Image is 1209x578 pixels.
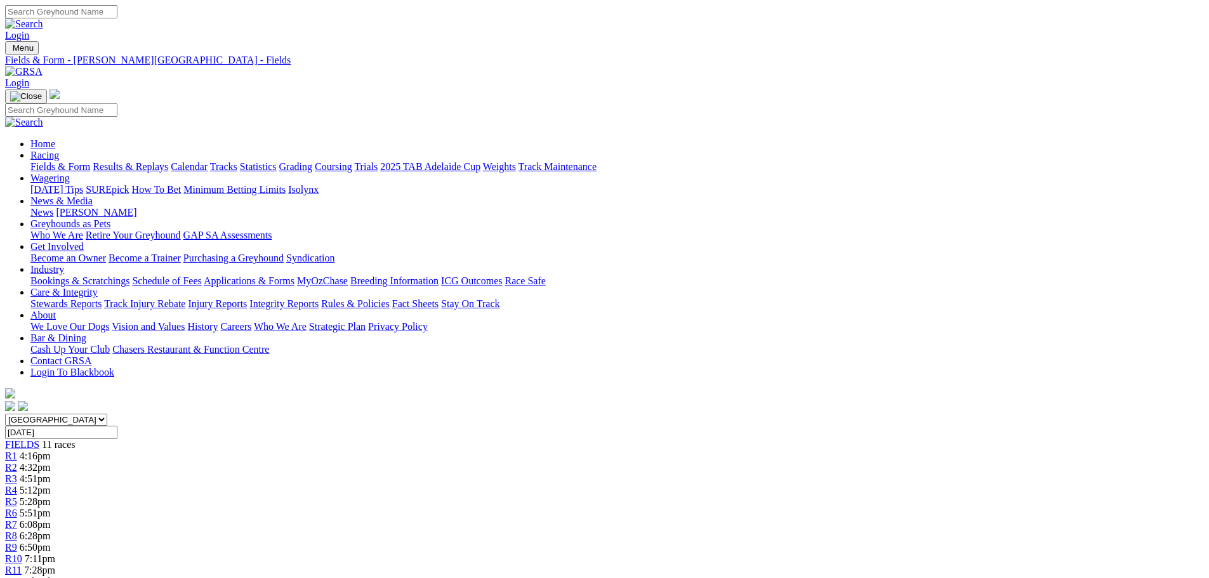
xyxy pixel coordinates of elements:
span: 6:50pm [20,542,51,553]
span: 4:16pm [20,450,51,461]
a: Syndication [286,253,334,263]
span: 7:28pm [24,565,55,575]
img: Close [10,91,42,102]
a: Cash Up Your Club [30,344,110,355]
a: Contact GRSA [30,355,91,366]
div: Fields & Form - [PERSON_NAME][GEOGRAPHIC_DATA] - Fields [5,55,1204,66]
a: Breeding Information [350,275,439,286]
a: R4 [5,485,17,496]
img: logo-grsa-white.png [50,89,60,99]
a: Retire Your Greyhound [86,230,181,240]
a: Become an Owner [30,253,106,263]
input: Search [5,103,117,117]
a: Weights [483,161,516,172]
a: About [30,310,56,320]
span: 5:12pm [20,485,51,496]
a: Login [5,77,29,88]
a: Chasers Restaurant & Function Centre [112,344,269,355]
a: Strategic Plan [309,321,366,332]
div: News & Media [30,207,1204,218]
a: Race Safe [505,275,545,286]
a: MyOzChase [297,275,348,286]
a: Statistics [240,161,277,172]
a: Industry [30,264,64,275]
a: FIELDS [5,439,39,450]
a: Trials [354,161,378,172]
a: Racing [30,150,59,161]
input: Select date [5,426,117,439]
a: Grading [279,161,312,172]
img: twitter.svg [18,401,28,411]
div: Care & Integrity [30,298,1204,310]
a: Bar & Dining [30,332,86,343]
div: Greyhounds as Pets [30,230,1204,241]
button: Toggle navigation [5,89,47,103]
a: Wagering [30,173,70,183]
a: R5 [5,496,17,507]
span: 4:32pm [20,462,51,473]
span: R2 [5,462,17,473]
a: R8 [5,530,17,541]
a: SUREpick [86,184,129,195]
img: logo-grsa-white.png [5,388,15,398]
span: 6:28pm [20,530,51,541]
div: Industry [30,275,1204,287]
a: Vision and Values [112,321,185,332]
a: Isolynx [288,184,319,195]
a: Track Maintenance [519,161,597,172]
a: History [187,321,218,332]
span: 11 races [42,439,75,450]
a: News [30,207,53,218]
a: GAP SA Assessments [183,230,272,240]
a: R3 [5,473,17,484]
span: 6:08pm [20,519,51,530]
span: 5:28pm [20,496,51,507]
img: GRSA [5,66,43,77]
a: Who We Are [30,230,83,240]
a: ICG Outcomes [441,275,502,286]
div: Wagering [30,184,1204,195]
a: Become a Trainer [109,253,181,263]
a: Who We Are [254,321,307,332]
div: About [30,321,1204,332]
a: Coursing [315,161,352,172]
a: Track Injury Rebate [104,298,185,309]
a: Fact Sheets [392,298,439,309]
a: R1 [5,450,17,461]
a: 2025 TAB Adelaide Cup [380,161,480,172]
a: Schedule of Fees [132,275,201,286]
a: R10 [5,553,22,564]
span: 7:11pm [25,553,55,564]
img: Search [5,117,43,128]
a: Login [5,30,29,41]
a: Stewards Reports [30,298,102,309]
a: Privacy Policy [368,321,428,332]
span: 4:51pm [20,473,51,484]
a: Bookings & Scratchings [30,275,129,286]
button: Toggle navigation [5,41,39,55]
img: Search [5,18,43,30]
a: R9 [5,542,17,553]
a: Purchasing a Greyhound [183,253,284,263]
a: Injury Reports [188,298,247,309]
a: News & Media [30,195,93,206]
a: R6 [5,508,17,518]
a: Careers [220,321,251,332]
a: Tracks [210,161,237,172]
span: Menu [13,43,34,53]
a: R7 [5,519,17,530]
span: R11 [5,565,22,575]
a: Calendar [171,161,208,172]
a: We Love Our Dogs [30,321,109,332]
a: Care & Integrity [30,287,98,298]
a: Rules & Policies [321,298,390,309]
a: Stay On Track [441,298,499,309]
a: How To Bet [132,184,182,195]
